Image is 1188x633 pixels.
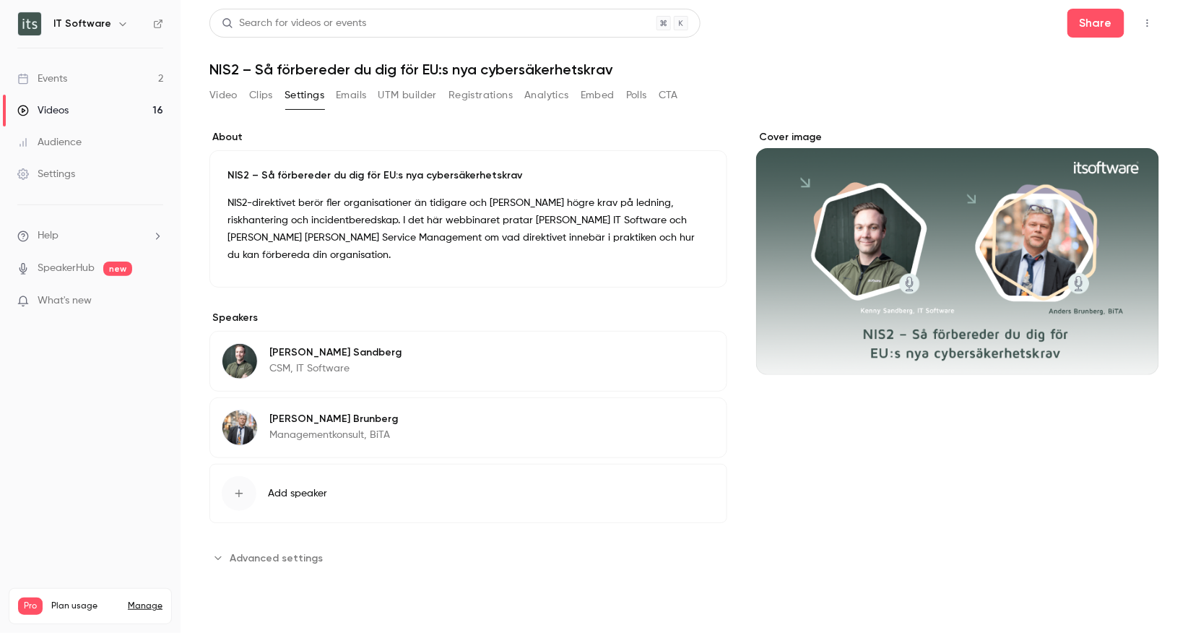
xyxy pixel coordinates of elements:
label: About [209,130,727,145]
label: Cover image [756,130,1159,145]
div: Videos [17,103,69,118]
p: [PERSON_NAME] Brunberg [269,412,398,426]
button: Embed [581,84,615,107]
button: Polls [626,84,647,107]
h1: NIS2 – Så förbereder du dig för EU:s nya cybersäkerhetskrav [209,61,1159,78]
button: UTM builder [378,84,437,107]
button: Share [1067,9,1124,38]
p: CSM, IT Software [269,361,402,376]
a: SpeakerHub [38,261,95,276]
span: Advanced settings [230,551,323,566]
div: Events [17,72,67,86]
div: Settings [17,167,75,181]
div: Search for videos or events [222,16,366,31]
button: Top Bar Actions [1136,12,1159,35]
p: NIS2-direktivet berör fler organisationer än tidigare och [PERSON_NAME] högre krav på ledning, ri... [227,194,709,264]
img: IT Software [18,12,41,35]
button: Analytics [524,84,569,107]
div: Anders Brunberg[PERSON_NAME] BrunbergManagementkonsult, BiTA​ [209,397,727,458]
button: Clips [249,84,273,107]
button: Emails [336,84,366,107]
span: What's new [38,293,92,309]
div: Kenny Sandberg[PERSON_NAME] SandbergCSM, IT Software [209,331,727,392]
button: Video [209,84,238,107]
span: Plan usage [51,600,119,612]
h6: IT Software [53,17,111,31]
button: Advanced settings [209,546,331,569]
span: Add speaker [268,486,327,501]
section: Advanced settings [209,546,727,569]
div: Audience [17,135,82,150]
p: Managementkonsult, BiTA​ [269,428,398,442]
span: Help [38,228,58,244]
p: NIS2 – Så förbereder du dig för EU:s nya cybersäkerhetskrav [227,168,709,183]
p: [PERSON_NAME] Sandberg [269,345,402,360]
a: Manage [128,600,162,612]
section: Cover image [756,130,1159,375]
img: Anders Brunberg [222,410,257,445]
button: Add speaker [209,464,727,523]
label: Speakers [209,311,727,325]
img: Kenny Sandberg [222,344,257,379]
button: CTA [659,84,678,107]
iframe: Noticeable Trigger [146,295,163,308]
button: Registrations [448,84,513,107]
button: Settings [285,84,324,107]
span: Pro [18,598,43,615]
li: help-dropdown-opener [17,228,163,244]
span: new [103,262,132,276]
